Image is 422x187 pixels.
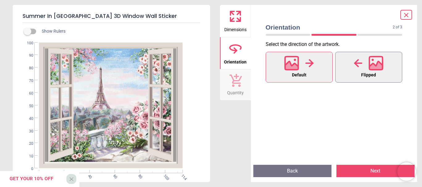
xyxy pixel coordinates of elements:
span: 100 [22,41,33,46]
span: 90 [22,53,33,58]
span: 30 [22,129,33,134]
span: 20 [22,141,33,146]
button: Back [253,165,331,177]
button: Dimensions [220,5,251,37]
iframe: Brevo live chat [397,162,416,181]
span: 0 [22,166,33,172]
span: Dimensions [224,24,247,33]
span: 100 [162,173,166,177]
span: Flipped [361,71,376,79]
button: Quantity [220,69,251,100]
span: 70 [22,78,33,83]
button: Next [336,165,415,177]
span: 40 [87,173,91,177]
span: 10 [22,154,33,159]
button: Default [266,52,333,83]
span: 2 of 3 [393,25,402,30]
span: 80 [137,173,141,177]
h5: Summer In [GEOGRAPHIC_DATA] 3D Window Wall Sticker [23,10,200,23]
button: Orientation [220,37,251,69]
span: 80 [22,66,33,71]
span: Orientation [224,56,247,65]
span: 60 [112,173,116,177]
span: 114 [180,173,184,177]
span: Default [292,71,306,79]
p: Select the direction of the artwork . [266,41,407,48]
button: Flipped [335,52,402,83]
span: 60 [22,91,33,96]
span: Quantity [227,87,244,96]
span: 50 [22,104,33,109]
span: 40 [22,116,33,121]
span: Orientation [266,23,393,32]
div: Show Rulers [27,28,210,35]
